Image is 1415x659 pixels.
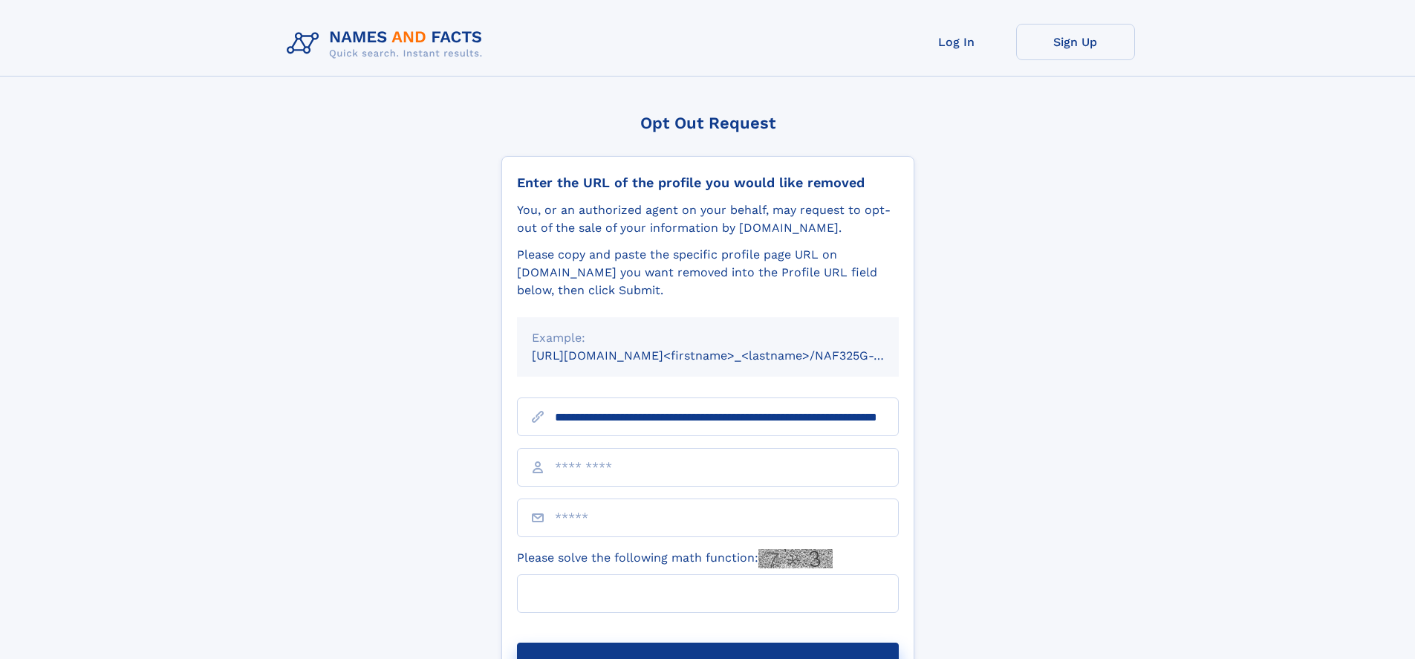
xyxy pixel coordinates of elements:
div: Example: [532,329,884,347]
div: Please copy and paste the specific profile page URL on [DOMAIN_NAME] you want removed into the Pr... [517,246,899,299]
div: Opt Out Request [501,114,914,132]
div: Enter the URL of the profile you would like removed [517,175,899,191]
div: You, or an authorized agent on your behalf, may request to opt-out of the sale of your informatio... [517,201,899,237]
a: Sign Up [1016,24,1135,60]
a: Log In [897,24,1016,60]
small: [URL][DOMAIN_NAME]<firstname>_<lastname>/NAF325G-xxxxxxxx [532,348,927,363]
label: Please solve the following math function: [517,549,833,568]
img: Logo Names and Facts [281,24,495,64]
